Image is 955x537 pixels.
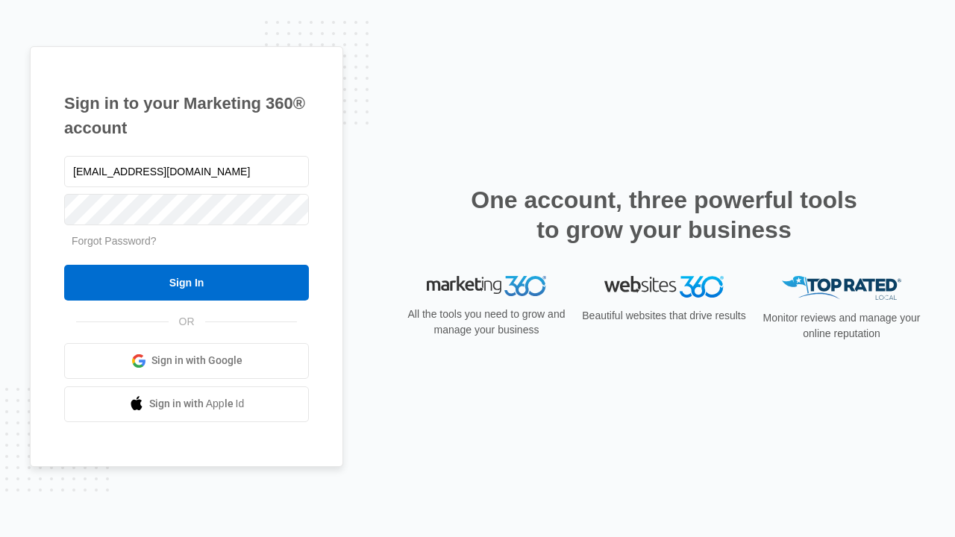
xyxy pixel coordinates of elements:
[64,386,309,422] a: Sign in with Apple Id
[466,185,862,245] h2: One account, three powerful tools to grow your business
[403,307,570,338] p: All the tools you need to grow and manage your business
[758,310,925,342] p: Monitor reviews and manage your online reputation
[151,353,242,368] span: Sign in with Google
[580,308,748,324] p: Beautiful websites that drive results
[169,314,205,330] span: OR
[72,235,157,247] a: Forgot Password?
[64,343,309,379] a: Sign in with Google
[782,276,901,301] img: Top Rated Local
[64,156,309,187] input: Email
[149,396,245,412] span: Sign in with Apple Id
[427,276,546,297] img: Marketing 360
[64,91,309,140] h1: Sign in to your Marketing 360® account
[64,265,309,301] input: Sign In
[604,276,724,298] img: Websites 360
